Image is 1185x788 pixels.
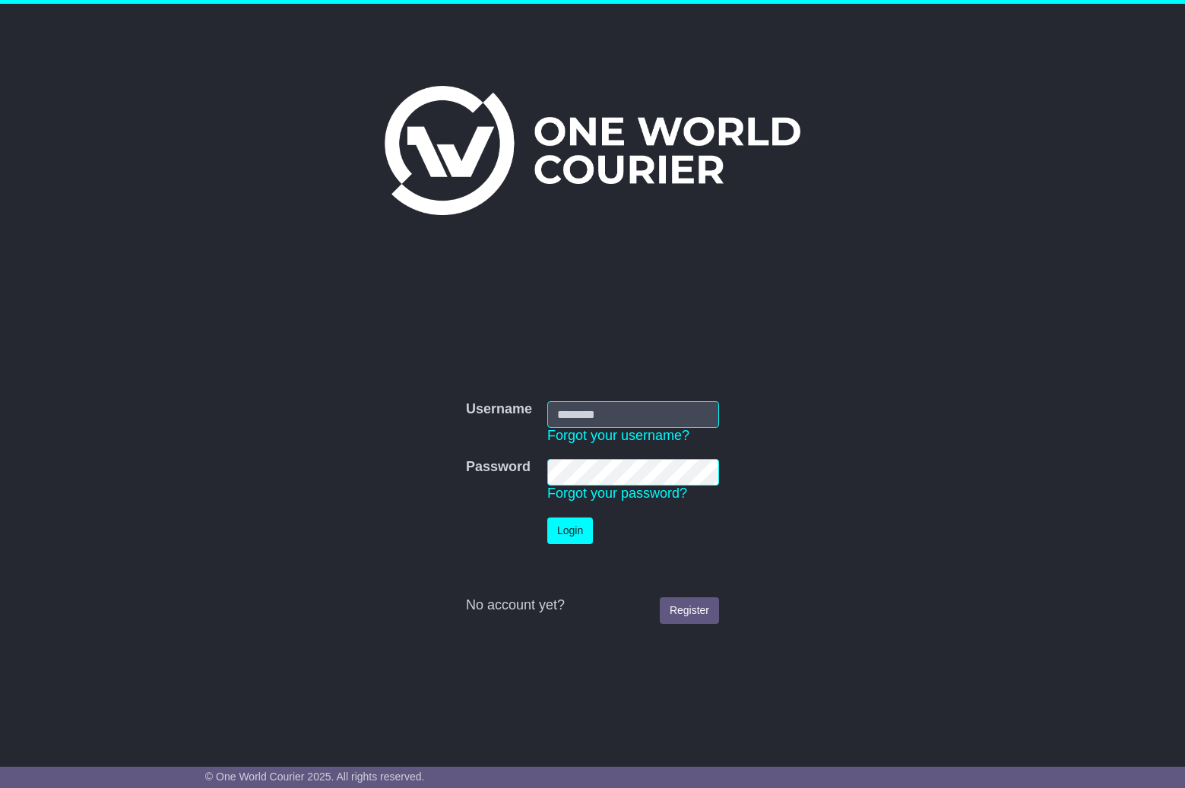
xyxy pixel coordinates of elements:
[547,486,687,501] a: Forgot your password?
[547,428,689,443] a: Forgot your username?
[660,597,719,624] a: Register
[385,86,800,215] img: One World
[466,597,719,614] div: No account yet?
[547,517,593,544] button: Login
[466,459,531,476] label: Password
[205,771,425,783] span: © One World Courier 2025. All rights reserved.
[466,401,532,418] label: Username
